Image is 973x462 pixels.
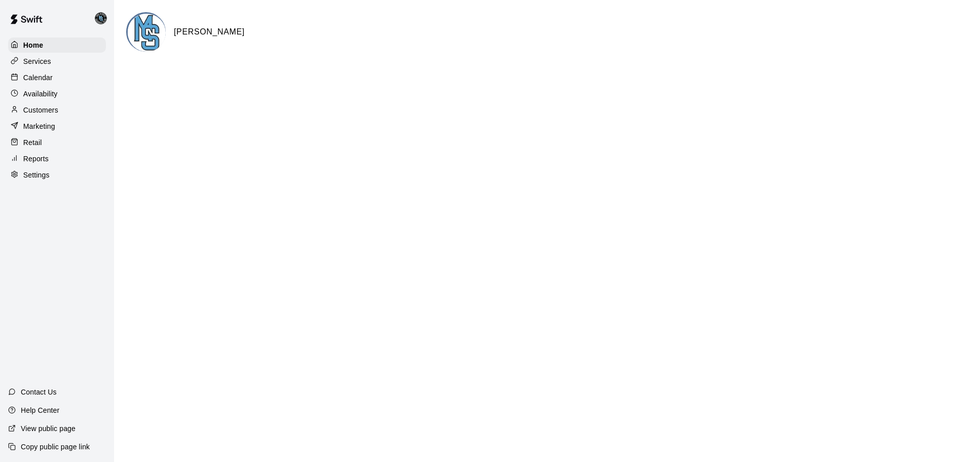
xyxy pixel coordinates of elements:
a: Retail [8,135,106,150]
p: Availability [23,89,58,99]
p: Customers [23,105,58,115]
p: View public page [21,423,76,434]
p: Marketing [23,121,55,131]
p: Home [23,40,44,50]
p: Services [23,56,51,66]
a: Reports [8,151,106,166]
p: Settings [23,170,50,180]
div: Danny Lake [93,8,114,28]
p: Copy public page link [21,442,90,452]
a: Settings [8,167,106,183]
a: Marketing [8,119,106,134]
p: Calendar [23,73,53,83]
p: Reports [23,154,49,164]
a: Customers [8,102,106,118]
p: Retail [23,137,42,148]
img: Mac N Seitz logo [128,14,166,52]
a: Home [8,38,106,53]
a: Services [8,54,106,69]
a: Calendar [8,70,106,85]
a: Availability [8,86,106,101]
p: Help Center [21,405,59,415]
img: Danny Lake [95,12,107,24]
p: Contact Us [21,387,57,397]
h6: [PERSON_NAME] [174,25,245,39]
